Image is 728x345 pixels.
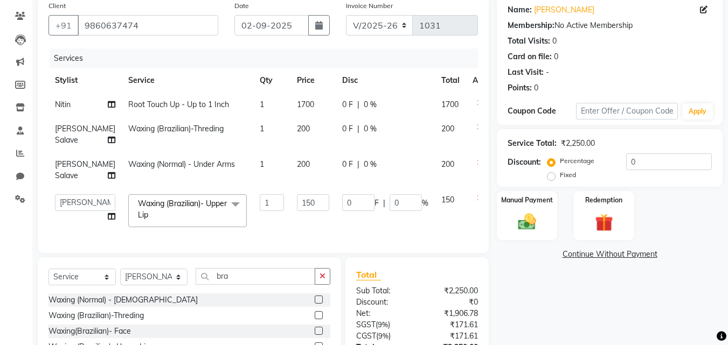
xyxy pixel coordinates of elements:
a: Continue Without Payment [499,249,720,260]
div: 0 [554,51,558,62]
span: | [383,198,385,209]
div: Waxing (Brazilian)-Threding [48,310,144,321]
div: Coupon Code [508,105,576,117]
span: Waxing (Normal) - Under Arms [128,159,235,169]
span: 1 [260,124,264,133]
span: 0 F [342,123,353,135]
div: Waxing (Normal) - [DEMOGRAPHIC_DATA] [48,294,198,306]
label: Client [48,1,66,11]
div: ₹2,250.00 [561,138,595,149]
div: Net: [348,308,417,319]
span: Waxing (Brazilian)-Threding [128,124,224,133]
div: Points: [508,82,532,94]
span: [PERSON_NAME] Salave [55,159,115,180]
th: Qty [253,68,290,93]
span: 9% [378,320,388,329]
span: 0 % [364,99,377,110]
span: 1 [260,100,264,109]
span: Total [356,269,381,280]
span: F [375,198,379,209]
span: Nitin [55,100,71,109]
span: | [357,123,359,135]
input: Enter Offer / Coupon Code [576,103,678,119]
div: 0 [552,36,557,47]
span: 200 [441,159,454,169]
label: Invoice Number [346,1,393,11]
span: | [357,159,359,170]
label: Manual Payment [501,195,553,205]
div: Name: [508,4,532,16]
a: [PERSON_NAME] [534,4,594,16]
span: 0 F [342,159,353,170]
input: Search by Name/Mobile/Email/Code [78,15,218,36]
div: ₹2,250.00 [417,285,486,297]
span: SGST [356,320,376,329]
div: ₹1,906.78 [417,308,486,319]
div: Service Total: [508,138,557,149]
div: 0 [534,82,538,94]
th: Disc [336,68,435,93]
div: Membership: [508,20,554,31]
div: ( ) [348,330,417,342]
th: Service [122,68,253,93]
button: +91 [48,15,79,36]
div: Card on file: [508,51,552,62]
img: _gift.svg [590,212,619,234]
label: Date [234,1,249,11]
button: Apply [682,103,713,119]
div: ₹0 [417,297,486,308]
div: Services [50,48,486,68]
div: No Active Membership [508,20,712,31]
div: Sub Total: [348,285,417,297]
span: 0 F [342,99,353,110]
div: ( ) [348,319,417,330]
div: Discount: [508,157,541,168]
span: 1 [260,159,264,169]
span: CGST [356,331,376,341]
div: - [546,67,549,78]
span: 0 % [364,123,377,135]
div: ₹171.61 [417,319,486,330]
a: x [148,210,153,220]
span: % [422,198,428,209]
span: | [357,99,359,110]
div: Total Visits: [508,36,550,47]
span: Root Touch Up - Up to 1 Inch [128,100,229,109]
img: _cash.svg [512,212,542,232]
div: Waxing(Brazilian)- Face [48,326,131,337]
div: Last Visit: [508,67,544,78]
span: 9% [378,332,389,340]
span: 1700 [441,100,459,109]
div: ₹171.61 [417,330,486,342]
span: 200 [297,124,310,133]
label: Percentage [560,156,594,166]
input: Search or Scan [196,268,315,285]
th: Price [290,68,336,93]
span: [PERSON_NAME] Salave [55,124,115,145]
span: 200 [297,159,310,169]
span: 0 % [364,159,377,170]
div: Discount: [348,297,417,308]
label: Fixed [560,170,576,180]
th: Stylist [48,68,122,93]
th: Total [435,68,466,93]
span: 200 [441,124,454,133]
span: Waxing (Brazilian)- Upper Lip [138,199,227,220]
th: Action [466,68,502,93]
span: 1700 [297,100,314,109]
label: Redemption [585,195,622,205]
span: 150 [441,195,454,205]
